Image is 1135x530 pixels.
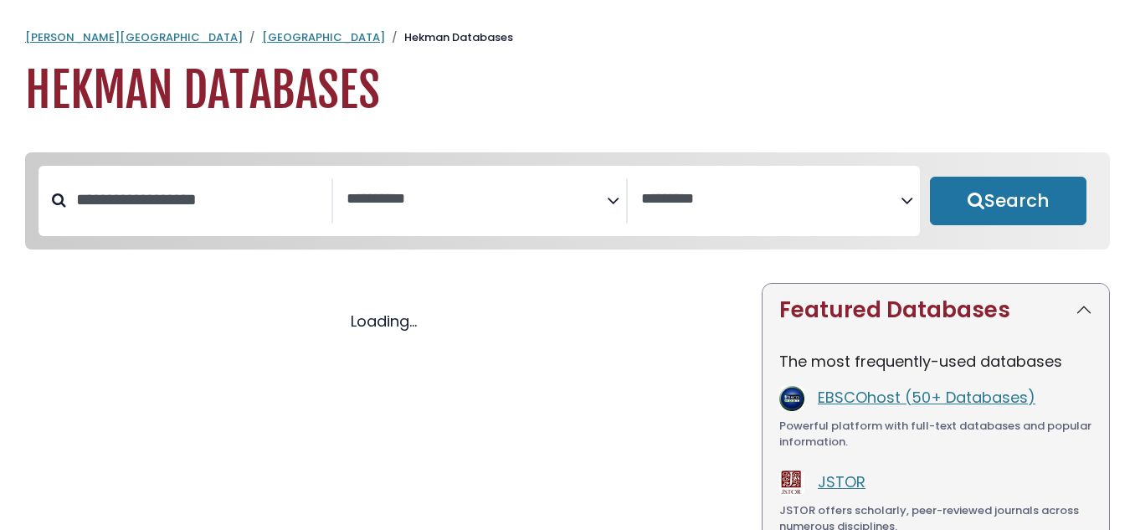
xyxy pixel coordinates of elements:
h1: Hekman Databases [25,63,1110,119]
p: The most frequently-used databases [779,350,1092,373]
nav: Search filters [25,152,1110,250]
textarea: Search [641,191,901,208]
li: Hekman Databases [385,29,513,46]
div: Loading... [25,310,742,332]
a: [PERSON_NAME][GEOGRAPHIC_DATA] [25,29,243,45]
nav: breadcrumb [25,29,1110,46]
a: [GEOGRAPHIC_DATA] [262,29,385,45]
div: Powerful platform with full-text databases and popular information. [779,418,1092,450]
button: Submit for Search Results [930,177,1086,225]
a: JSTOR [818,471,865,492]
textarea: Search [347,191,607,208]
input: Search database by title or keyword [66,186,331,214]
a: EBSCOhost (50+ Databases) [818,387,1035,408]
button: Featured Databases [763,284,1109,337]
